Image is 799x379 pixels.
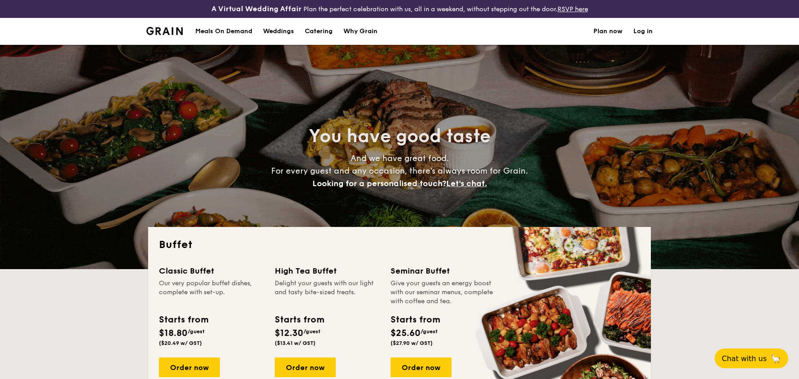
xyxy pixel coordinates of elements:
a: Logotype [146,27,183,35]
a: Why Grain [338,18,383,45]
div: Order now [391,357,452,377]
span: Let's chat. [446,179,487,188]
img: Grain [146,27,183,35]
span: /guest [421,328,438,335]
span: $18.80 [159,328,188,339]
a: RSVP here [558,5,588,13]
h2: Buffet [159,238,640,252]
div: Order now [275,357,336,377]
div: Starts from [391,313,439,327]
a: Catering [299,18,338,45]
span: 🦙 [770,353,781,364]
div: Starts from [159,313,208,327]
div: Our very popular buffet dishes, complete with set-up. [159,279,264,306]
h4: A Virtual Wedding Affair [211,4,302,14]
div: Plan the perfect celebration with us, all in a weekend, without stepping out the door. [141,4,658,14]
span: $12.30 [275,328,303,339]
span: Chat with us [722,354,767,363]
div: High Tea Buffet [275,265,380,277]
span: /guest [188,328,205,335]
span: ($27.90 w/ GST) [391,340,433,346]
span: ($13.41 w/ GST) [275,340,316,346]
a: Log in [633,18,653,45]
span: ($20.49 w/ GST) [159,340,202,346]
div: Starts from [275,313,324,327]
div: Seminar Buffet [391,265,496,277]
div: Weddings [263,18,294,45]
div: Delight your guests with our light and tasty bite-sized treats. [275,279,380,306]
span: You have good taste [309,126,491,147]
button: Chat with us🦙 [715,349,788,368]
div: Classic Buffet [159,265,264,277]
div: Meals On Demand [195,18,252,45]
a: Meals On Demand [190,18,258,45]
span: And we have great food. For every guest and any occasion, there’s always room for Grain. [271,153,528,188]
a: Plan now [593,18,623,45]
div: Order now [159,357,220,377]
span: $25.60 [391,328,421,339]
a: Weddings [258,18,299,45]
div: Give your guests an energy boost with our seminar menus, complete with coffee and tea. [391,279,496,306]
div: Why Grain [343,18,378,45]
h1: Catering [305,18,333,45]
span: Looking for a personalised touch? [312,179,446,188]
span: /guest [303,328,320,335]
